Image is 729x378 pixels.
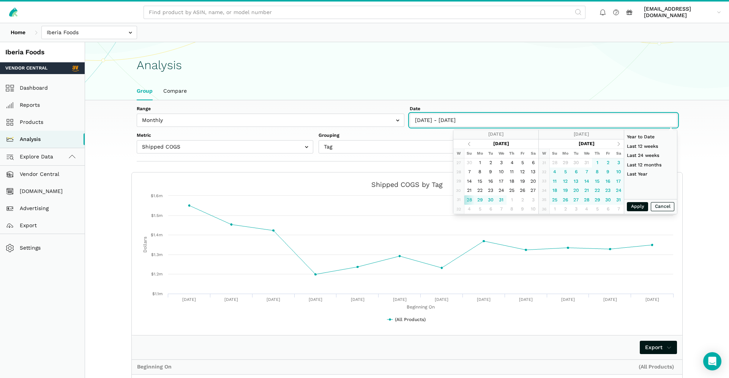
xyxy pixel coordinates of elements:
td: 31 [453,195,464,205]
td: 10 [528,205,538,214]
td: 24 [613,186,624,196]
text: $1.3m [151,252,163,257]
th: Mo [475,149,485,158]
text: [DATE] [645,297,659,302]
td: 1 [507,195,517,205]
tspan: Beginning On [407,304,435,310]
td: 7 [613,205,624,214]
button: Cancel [651,202,674,212]
td: 22 [592,186,603,196]
td: 14 [581,177,592,186]
td: 4 [464,205,475,214]
td: 9 [603,168,613,177]
td: 26 [560,195,571,205]
td: 1 [592,158,603,168]
a: [EMAIL_ADDRESS][DOMAIN_NAME] [641,4,724,20]
td: 1 [549,205,560,214]
td: 25 [507,186,517,196]
td: 4 [581,205,592,214]
td: 35 [539,195,549,205]
td: 2 [560,205,571,214]
td: 13 [528,168,538,177]
td: 12 [517,168,528,177]
li: Last 24 weeks [624,151,677,161]
button: Apply [627,202,648,212]
input: Find product by ASIN, name, or model number [144,6,585,19]
th: Fr [517,149,528,158]
td: 29 [453,177,464,186]
a: Export [640,341,677,354]
td: 16 [603,177,613,186]
input: Iberia Foods [41,26,137,39]
td: 18 [507,177,517,186]
text: $1.4m [151,232,163,237]
tspan: Shipped COGS by Tag [371,180,443,188]
td: 2 [603,158,613,168]
text: [DATE] [603,297,617,302]
text: [DATE] [519,297,533,302]
a: Home [5,26,31,39]
td: 31 [581,158,592,168]
td: 3 [613,158,624,168]
td: 13 [571,177,581,186]
td: 11 [507,168,517,177]
td: 14 [464,177,475,186]
text: [DATE] [393,297,407,302]
td: 10 [613,168,624,177]
td: 34 [539,186,549,196]
td: 25 [549,195,560,205]
td: 7 [464,168,475,177]
td: 27 [453,158,464,168]
td: 32 [453,205,464,214]
th: Fr [603,149,613,158]
td: 6 [485,205,496,214]
td: 30 [453,186,464,196]
td: 29 [592,195,603,205]
td: 27 [571,195,581,205]
td: 2 [485,158,496,168]
td: 23 [485,186,496,196]
text: [DATE] [351,297,364,302]
text: [DATE] [267,297,280,302]
td: 23 [603,186,613,196]
td: 26 [517,186,528,196]
li: Last Year [624,170,677,179]
td: 30 [485,195,496,205]
th: Tu [571,149,581,158]
span: Export [645,343,672,351]
td: 8 [507,205,517,214]
span: Vendor Central [5,65,47,72]
div: Iberia Foods [5,47,79,57]
td: 21 [581,186,592,196]
td: 30 [603,195,613,205]
tspan: (All Products) [395,317,426,322]
td: 15 [475,177,485,186]
td: 6 [603,205,613,214]
li: Last 12 weeks [624,142,677,151]
td: 19 [517,177,528,186]
th: W [453,149,464,158]
div: Open Intercom Messenger [703,352,721,370]
input: Monthly [137,114,404,127]
text: $1.1m [152,291,163,296]
td: 28 [581,195,592,205]
th: Tu [485,149,496,158]
label: Range [137,106,404,112]
td: 6 [571,168,581,177]
td: 3 [496,158,507,168]
td: 9 [517,205,528,214]
th: W [539,149,549,158]
td: 11 [549,177,560,186]
td: 29 [475,195,485,205]
th: Su [464,149,475,158]
td: 5 [517,158,528,168]
li: Year to Date [624,133,677,142]
td: 18 [549,186,560,196]
td: 12 [560,177,571,186]
td: 9 [485,168,496,177]
text: [DATE] [435,297,448,302]
td: 5 [592,205,603,214]
td: 2 [517,195,528,205]
td: 4 [549,168,560,177]
td: 20 [571,186,581,196]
